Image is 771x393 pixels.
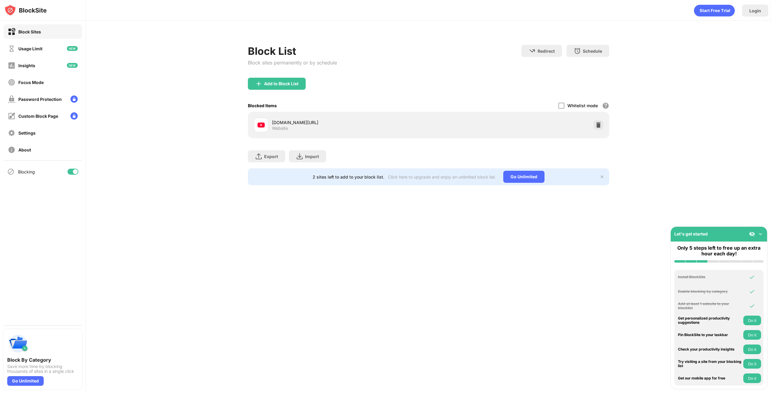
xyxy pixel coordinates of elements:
[388,174,496,179] div: Click here to upgrade and enjoy an unlimited block list.
[18,147,31,152] div: About
[264,154,278,159] div: Export
[4,4,47,16] img: logo-blocksite.svg
[8,45,15,52] img: time-usage-off.svg
[67,63,78,68] img: new-icon.svg
[694,5,735,17] div: animation
[674,231,708,236] div: Let's get started
[18,80,44,85] div: Focus Mode
[674,245,763,257] div: Only 5 steps left to free up an extra hour each day!
[678,347,742,351] div: Check your productivity insights
[272,119,429,126] div: [DOMAIN_NAME][URL]
[749,303,755,309] img: omni-check.svg
[313,174,384,179] div: 2 sites left to add to your block list.
[678,316,742,325] div: Get personalized productivity suggestions
[678,376,742,380] div: Get our mobile app for free
[248,103,277,108] div: Blocked Items
[18,97,62,102] div: Password Protection
[7,364,78,374] div: Save more time by blocking thousands of sites in a single click
[678,360,742,368] div: Try visiting a site from your blocking list
[743,359,761,369] button: Do it
[678,275,742,279] div: Install BlockSite
[743,330,761,340] button: Do it
[7,168,14,175] img: blocking-icon.svg
[8,79,15,86] img: focus-off.svg
[258,121,265,129] img: favicons
[8,129,15,137] img: settings-off.svg
[70,112,78,120] img: lock-menu.svg
[8,112,15,120] img: customize-block-page-off.svg
[70,95,78,103] img: lock-menu.svg
[678,289,742,294] div: Enable blocking by category
[305,154,319,159] div: Import
[7,333,29,354] img: push-categories.svg
[567,103,598,108] div: Whitelist mode
[248,60,337,66] div: Block sites permanently or by schedule
[67,46,78,51] img: new-icon.svg
[18,114,58,119] div: Custom Block Page
[7,376,44,386] div: Go Unlimited
[678,302,742,310] div: Add at least 1 website to your blocklist
[743,373,761,383] button: Do it
[749,231,755,237] img: eye-not-visible.svg
[743,345,761,354] button: Do it
[678,333,742,337] div: Pin BlockSite to your taskbar
[538,48,555,54] div: Redirect
[248,45,337,57] div: Block List
[8,28,15,36] img: block-on.svg
[743,316,761,325] button: Do it
[272,126,288,131] div: Website
[8,62,15,69] img: insights-off.svg
[749,8,761,13] div: Login
[18,63,35,68] div: Insights
[8,95,15,103] img: password-protection-off.svg
[18,29,41,34] div: Block Sites
[8,146,15,154] img: about-off.svg
[757,231,763,237] img: omni-setup-toggle.svg
[18,169,35,174] div: Blocking
[7,357,78,363] div: Block By Category
[18,46,42,51] div: Usage Limit
[583,48,602,54] div: Schedule
[600,174,604,179] img: x-button.svg
[503,171,545,183] div: Go Unlimited
[18,130,36,136] div: Settings
[749,274,755,280] img: omni-check.svg
[749,289,755,295] img: omni-check.svg
[264,81,298,86] div: Add to Block List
